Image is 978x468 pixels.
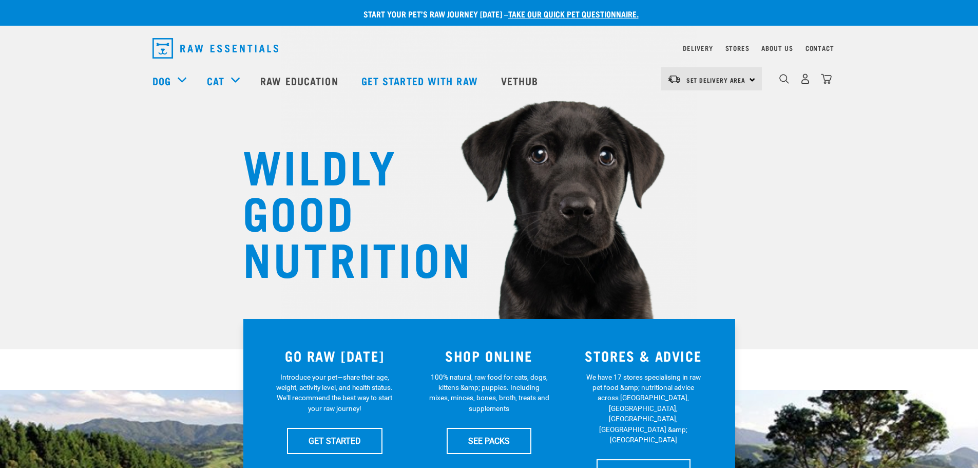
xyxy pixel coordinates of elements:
[761,46,793,50] a: About Us
[667,74,681,84] img: van-moving.png
[572,348,715,364] h3: STORES & ADVICE
[351,60,491,101] a: Get started with Raw
[287,428,382,454] a: GET STARTED
[243,141,448,280] h1: WILDLY GOOD NUTRITION
[418,348,560,364] h3: SHOP ONLINE
[821,73,832,84] img: home-icon@2x.png
[152,38,278,59] img: Raw Essentials Logo
[207,73,224,88] a: Cat
[779,74,789,84] img: home-icon-1@2x.png
[583,372,704,445] p: We have 17 stores specialising in raw pet food &amp; nutritional advice across [GEOGRAPHIC_DATA],...
[447,428,531,454] a: SEE PACKS
[508,11,639,16] a: take our quick pet questionnaire.
[725,46,750,50] a: Stores
[683,46,713,50] a: Delivery
[152,73,171,88] a: Dog
[274,372,395,414] p: Introduce your pet—share their age, weight, activity level, and health status. We'll recommend th...
[264,348,406,364] h3: GO RAW [DATE]
[250,60,351,101] a: Raw Education
[686,78,746,82] span: Set Delivery Area
[144,34,834,63] nav: dropdown navigation
[429,372,549,414] p: 100% natural, raw food for cats, dogs, kittens &amp; puppies. Including mixes, minces, bones, bro...
[806,46,834,50] a: Contact
[800,73,811,84] img: user.png
[491,60,551,101] a: Vethub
